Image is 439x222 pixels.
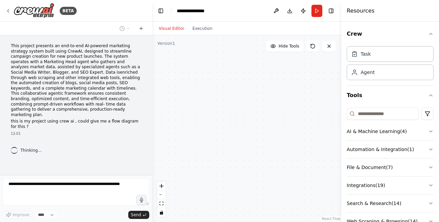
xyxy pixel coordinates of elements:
nav: breadcrumb [177,7,212,14]
button: Hide left sidebar [156,6,166,16]
button: File & Document(7) [347,159,434,176]
button: toggle interactivity [157,208,166,217]
p: this is my project using crew ai , could give me a flow diagram for this ? [11,119,141,129]
button: Automation & Integration(1) [347,141,434,158]
button: AI & Machine Learning(4) [347,123,434,140]
button: Start a new chat [136,24,147,33]
img: Logo [14,3,54,18]
button: zoom out [157,190,166,199]
button: Integrations(19) [347,177,434,194]
div: Agent [361,69,375,76]
p: This project presents an end-to-end AI-powered marketing strategy system built using CrewAI, desi... [11,43,141,117]
button: zoom in [157,182,166,190]
span: Improve [13,212,29,218]
button: Improve [3,210,32,219]
div: Crew [347,43,434,86]
div: Task [361,51,371,57]
a: React Flow attribution [322,217,340,221]
span: Thinking... [20,148,42,153]
button: Search & Research(14) [347,195,434,212]
span: Send [131,212,141,218]
div: React Flow controls [157,182,166,217]
h4: Resources [347,7,375,15]
button: Hide right sidebar [326,6,336,16]
div: Version 1 [157,41,175,46]
button: Crew [347,24,434,43]
button: Switch to previous chat [117,24,133,33]
button: Send [128,211,149,219]
button: Execution [188,24,216,33]
div: BETA [60,7,77,15]
button: fit view [157,199,166,208]
span: Hide Tools [279,43,299,49]
button: Hide Tools [266,41,303,52]
div: 12:01 [11,131,141,136]
button: Visual Editor [155,24,188,33]
button: Click to speak your automation idea [136,195,147,205]
button: Tools [347,86,434,105]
